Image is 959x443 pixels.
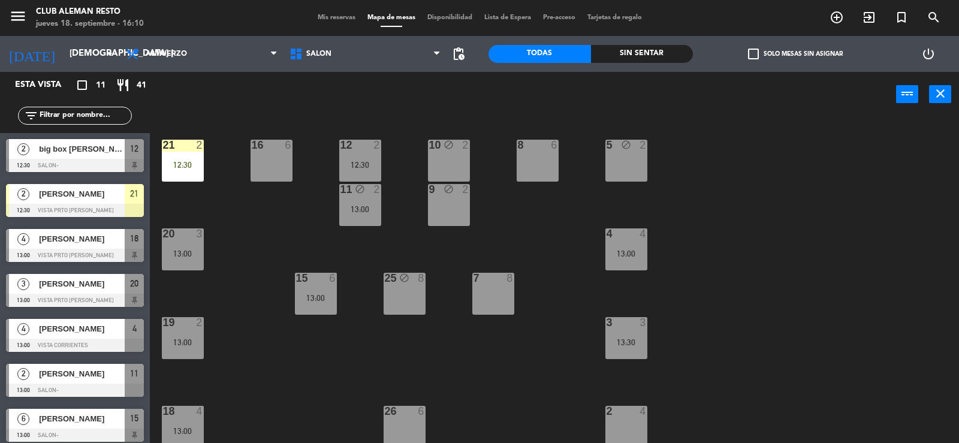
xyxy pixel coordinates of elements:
span: 6 [17,413,29,425]
div: 2 [640,140,647,150]
div: 2 [196,317,203,328]
span: 11 [130,366,138,381]
div: 13:30 [605,338,647,346]
span: 2 [17,188,29,200]
i: block [399,273,409,283]
div: 4 [640,228,647,239]
span: Lista de Espera [478,14,537,21]
span: 4 [17,323,29,335]
i: close [933,86,948,101]
div: 2 [462,140,469,150]
div: 2 [196,140,203,150]
span: 3 [17,278,29,290]
span: 18 [130,231,138,246]
i: search [927,10,941,25]
i: arrow_drop_down [102,47,117,61]
div: 13:00 [339,205,381,213]
i: block [444,140,454,150]
span: [PERSON_NAME] [39,323,125,335]
span: pending_actions [451,47,466,61]
div: 8 [518,140,518,150]
span: [PERSON_NAME] [39,233,125,245]
div: Club aleman resto [36,6,144,18]
span: SALON [306,50,331,58]
span: 12 [130,141,138,156]
div: Esta vista [6,78,86,92]
div: 8 [418,273,425,284]
i: add_circle_outline [830,10,844,25]
div: 3 [640,317,647,328]
div: 4 [640,406,647,417]
i: power_settings_new [921,47,936,61]
div: 20 [163,228,164,239]
i: menu [9,7,27,25]
span: big box [PERSON_NAME] [39,143,125,155]
div: 2 [373,184,381,195]
div: 6 [285,140,292,150]
span: [PERSON_NAME] [39,412,125,425]
div: 8 [506,273,514,284]
span: Almuerzo [146,50,187,58]
div: 6 [418,406,425,417]
div: 6 [329,273,336,284]
span: 4 [17,233,29,245]
span: Mis reservas [312,14,361,21]
span: 21 [130,186,138,201]
div: 13:00 [162,338,204,346]
label: Solo mesas sin asignar [748,49,843,59]
div: jueves 18. septiembre - 16:10 [36,18,144,30]
span: 2 [17,143,29,155]
div: 12:30 [162,161,204,169]
button: power_input [896,85,918,103]
button: close [929,85,951,103]
span: Pre-acceso [537,14,581,21]
div: Sin sentar [591,45,693,63]
span: 11 [96,79,105,92]
i: restaurant [116,78,130,92]
span: 41 [137,79,146,92]
span: Disponibilidad [421,14,478,21]
span: 4 [132,321,137,336]
div: 19 [163,317,164,328]
div: 12:30 [339,161,381,169]
div: 6 [551,140,558,150]
span: [PERSON_NAME] [39,188,125,200]
div: 13:00 [295,294,337,302]
div: 2 [373,140,381,150]
div: 18 [163,406,164,417]
input: Filtrar por nombre... [38,109,131,122]
i: block [444,184,454,194]
span: 2 [17,368,29,380]
i: exit_to_app [862,10,876,25]
div: 13:00 [162,427,204,435]
div: 2 [462,184,469,195]
span: Mapa de mesas [361,14,421,21]
div: 4 [196,406,203,417]
span: 20 [130,276,138,291]
span: 15 [130,411,138,426]
div: 13:00 [605,249,647,258]
div: 15 [296,273,297,284]
i: crop_square [75,78,89,92]
span: [PERSON_NAME] [39,278,125,290]
span: check_box_outline_blank [748,49,759,59]
div: 21 [163,140,164,150]
div: 9 [429,184,430,195]
i: turned_in_not [894,10,909,25]
div: 13:00 [162,249,204,258]
span: [PERSON_NAME] [39,367,125,380]
div: Todas [488,45,591,63]
i: block [621,140,631,150]
div: 10 [429,140,430,150]
button: menu [9,7,27,29]
span: Tarjetas de regalo [581,14,648,21]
